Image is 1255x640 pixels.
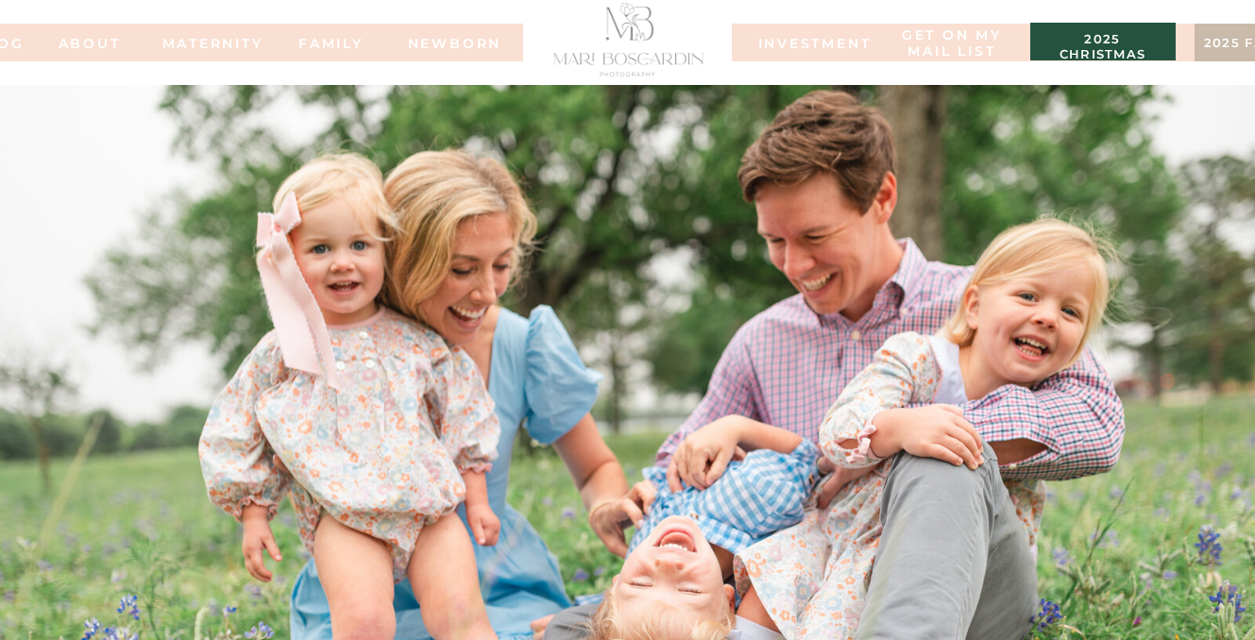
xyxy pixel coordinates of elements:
[38,36,142,49] a: ABOUT
[758,36,853,49] a: INVESTMENT
[162,36,238,49] a: MATERNITY
[899,27,1006,60] a: Get on my MAIL list
[294,36,369,49] a: FAMILy
[1040,32,1166,51] a: 2025 christmas minis
[401,36,509,49] a: NEWBORN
